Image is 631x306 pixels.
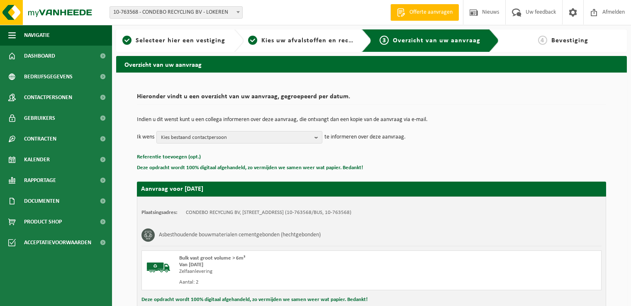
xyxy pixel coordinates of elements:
[179,268,405,275] div: Zelfaanlevering
[146,255,171,280] img: BL-SO-LV.png
[141,294,368,305] button: Deze opdracht wordt 100% digitaal afgehandeld, zo vermijden we samen weer wat papier. Bedankt!
[24,211,62,232] span: Product Shop
[551,37,588,44] span: Bevestiging
[248,36,355,46] a: 2Kies uw afvalstoffen en recipiënten
[137,163,363,173] button: Deze opdracht wordt 100% digitaal afgehandeld, zo vermijden we samen weer wat papier. Bedankt!
[110,6,243,19] span: 10-763568 - CONDEBO RECYCLING BV - LOKEREN
[122,36,132,45] span: 1
[24,129,56,149] span: Contracten
[24,108,55,129] span: Gebruikers
[179,279,405,286] div: Aantal: 2
[24,149,50,170] span: Kalender
[137,93,606,104] h2: Hieronder vindt u een overzicht van uw aanvraag, gegroepeerd per datum.
[380,36,389,45] span: 3
[120,36,227,46] a: 1Selecteer hier een vestiging
[324,131,406,143] p: te informeren over deze aanvraag.
[538,36,547,45] span: 4
[24,191,59,211] span: Documenten
[261,37,375,44] span: Kies uw afvalstoffen en recipiënten
[161,131,311,144] span: Kies bestaand contactpersoon
[116,56,627,72] h2: Overzicht van uw aanvraag
[179,255,245,261] span: Bulk vast groot volume > 6m³
[141,186,203,192] strong: Aanvraag voor [DATE]
[179,262,203,267] strong: Van [DATE]
[24,46,55,66] span: Dashboard
[136,37,225,44] span: Selecteer hier een vestiging
[393,37,480,44] span: Overzicht van uw aanvraag
[141,210,178,215] strong: Plaatsingsadres:
[137,117,606,123] p: Indien u dit wenst kunt u een collega informeren over deze aanvraag, die ontvangt dan een kopie v...
[248,36,257,45] span: 2
[186,209,351,216] td: CONDEBO RECYCLING BV, [STREET_ADDRESS] (10-763568/BUS, 10-763568)
[24,25,50,46] span: Navigatie
[24,87,72,108] span: Contactpersonen
[137,152,201,163] button: Referentie toevoegen (opt.)
[407,8,455,17] span: Offerte aanvragen
[110,7,242,18] span: 10-763568 - CONDEBO RECYCLING BV - LOKEREN
[159,228,321,242] h3: Asbesthoudende bouwmaterialen cementgebonden (hechtgebonden)
[24,232,91,253] span: Acceptatievoorwaarden
[24,170,56,191] span: Rapportage
[24,66,73,87] span: Bedrijfsgegevens
[137,131,154,143] p: Ik wens
[390,4,459,21] a: Offerte aanvragen
[156,131,322,143] button: Kies bestaand contactpersoon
